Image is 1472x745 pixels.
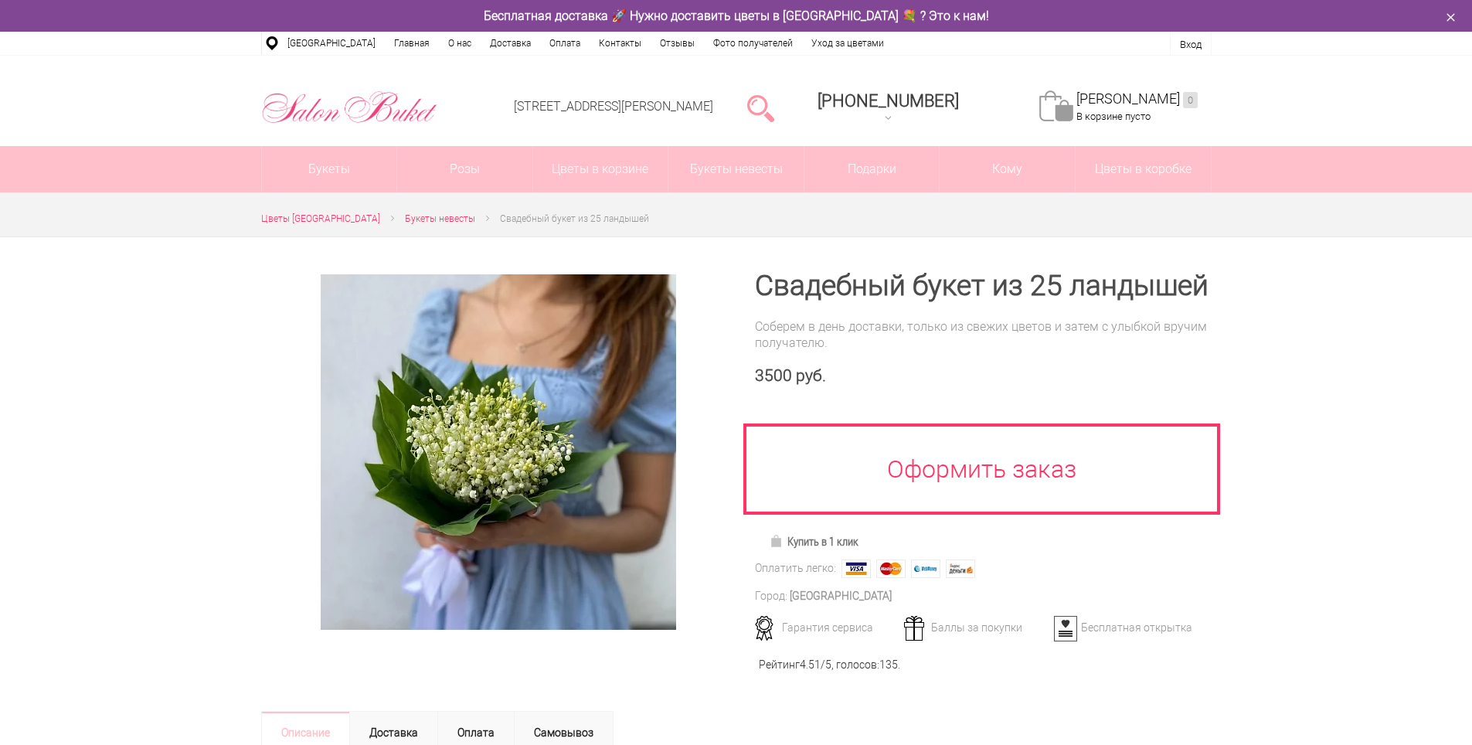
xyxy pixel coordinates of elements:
div: Город: [755,588,787,604]
a: Контакты [590,32,651,55]
a: Вход [1180,39,1202,50]
a: [GEOGRAPHIC_DATA] [278,32,385,55]
span: В корзине пусто [1076,111,1151,122]
img: Цветы Нижний Новгород [261,87,438,128]
span: [PHONE_NUMBER] [818,91,959,111]
span: 135 [879,658,898,671]
div: Баллы за покупки [899,621,1051,634]
div: Бесплатная доставка 🚀 Нужно доставить цветы в [GEOGRAPHIC_DATA] 💐 ? Это к нам! [250,8,1223,24]
a: Доставка [481,32,540,55]
a: Цветы в корзине [533,146,668,192]
a: [STREET_ADDRESS][PERSON_NAME] [514,99,713,114]
div: Гарантия сервиса [750,621,902,634]
div: Рейтинг /5, голосов: . [759,657,900,673]
a: Букеты невесты [405,211,475,227]
img: Свадебный букет из 25 ландышей [321,274,676,630]
ins: 0 [1183,92,1198,108]
img: Купить в 1 клик [770,535,787,547]
a: Цветы [GEOGRAPHIC_DATA] [261,211,380,227]
span: Цветы [GEOGRAPHIC_DATA] [261,213,380,224]
a: Оплата [540,32,590,55]
div: Бесплатная открытка [1049,621,1201,634]
a: Уход за цветами [802,32,893,55]
img: Яндекс Деньги [946,560,975,578]
a: О нас [439,32,481,55]
img: MasterCard [876,560,906,578]
a: Главная [385,32,439,55]
a: Букеты невесты [668,146,804,192]
a: Подарки [804,146,940,192]
a: [PHONE_NUMBER] [808,86,968,130]
span: 4.51 [800,658,821,671]
span: Букеты невесты [405,213,475,224]
div: [GEOGRAPHIC_DATA] [790,588,892,604]
a: Отзывы [651,32,704,55]
div: 3500 руб. [755,366,1212,386]
a: Увеличить [280,274,718,630]
a: Купить в 1 клик [763,531,865,553]
a: Розы [397,146,532,192]
a: Оформить заказ [743,424,1221,515]
a: [PERSON_NAME] [1076,90,1198,108]
a: Цветы в коробке [1076,146,1211,192]
div: Оплатить легко: [755,560,836,577]
span: Кому [940,146,1075,192]
div: Соберем в день доставки, только из свежих цветов и затем с улыбкой вручим получателю. [755,318,1212,351]
img: Webmoney [911,560,940,578]
a: Фото получателей [704,32,802,55]
img: Visa [841,560,871,578]
span: Свадебный букет из 25 ландышей [500,213,649,224]
a: Букеты [262,146,397,192]
h1: Свадебный букет из 25 ландышей [755,272,1212,300]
